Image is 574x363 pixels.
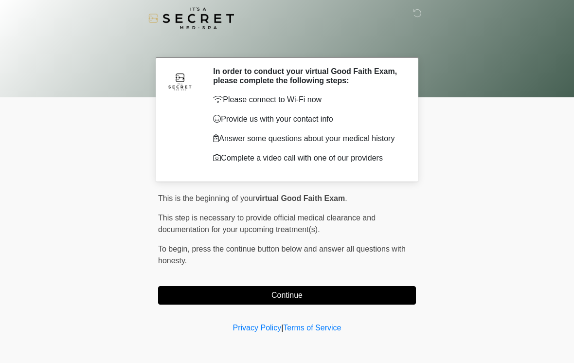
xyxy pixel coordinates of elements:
[213,94,401,106] p: Please connect to Wi-Fi now
[255,194,345,202] strong: virtual Good Faith Exam
[158,245,406,265] span: press the continue button below and answer all questions with honesty.
[158,245,192,253] span: To begin,
[158,286,416,305] button: Continue
[158,194,255,202] span: This is the beginning of your
[151,35,423,53] h1: ‎ ‎
[158,214,376,234] span: This step is necessary to provide official medical clearance and documentation for your upcoming ...
[148,7,234,29] img: It's A Secret Med Spa Logo
[213,67,401,85] h2: In order to conduct your virtual Good Faith Exam, please complete the following steps:
[165,67,195,96] img: Agent Avatar
[233,324,282,332] a: Privacy Policy
[345,194,347,202] span: .
[213,152,401,164] p: Complete a video call with one of our providers
[213,113,401,125] p: Provide us with your contact info
[213,133,401,145] p: Answer some questions about your medical history
[281,324,283,332] a: |
[283,324,341,332] a: Terms of Service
